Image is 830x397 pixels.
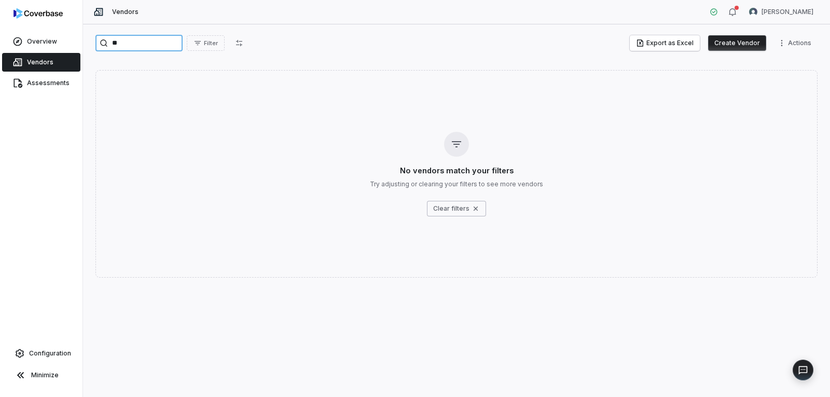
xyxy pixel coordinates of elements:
button: Arun Muthu avatar[PERSON_NAME] [743,4,820,20]
button: Clear filters [427,201,486,216]
h3: No vendors match your filters [400,165,514,176]
a: Configuration [4,344,78,363]
span: Overview [27,37,57,46]
span: Vendors [112,8,139,16]
span: Configuration [29,349,71,358]
span: [PERSON_NAME] [762,8,813,16]
button: More actions [774,35,818,51]
button: Filter [187,35,225,51]
img: logo-D7KZi-bG.svg [13,8,63,19]
span: Minimize [31,371,59,379]
p: Try adjusting or clearing your filters to see more vendors [370,180,543,188]
button: Create Vendor [708,35,766,51]
span: Filter [204,39,218,47]
span: Vendors [27,58,53,66]
img: Arun Muthu avatar [749,8,757,16]
a: Assessments [2,74,80,92]
button: Export as Excel [630,35,700,51]
span: Assessments [27,79,70,87]
button: Minimize [4,365,78,386]
a: Overview [2,32,80,51]
a: Vendors [2,53,80,72]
